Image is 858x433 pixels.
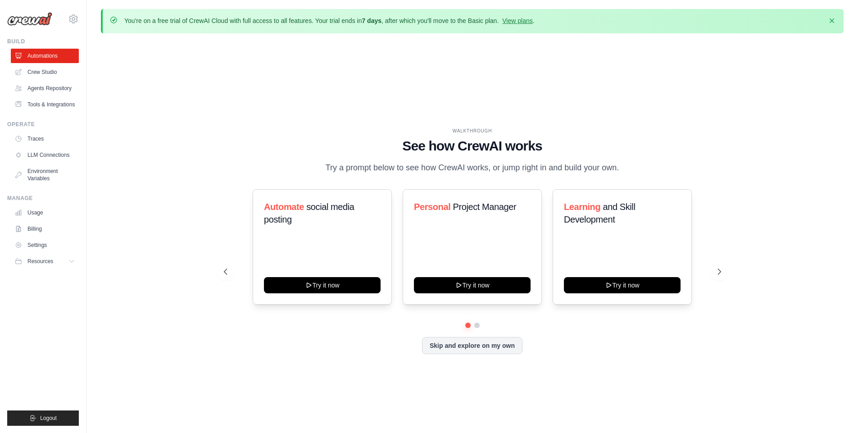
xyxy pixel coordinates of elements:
a: Traces [11,132,79,146]
button: Try it now [564,277,681,293]
div: WALKTHROUGH [224,128,721,134]
p: You're on a free trial of CrewAI Cloud with full access to all features. Your trial ends in , aft... [124,16,535,25]
span: Resources [27,258,53,265]
a: LLM Connections [11,148,79,162]
button: Resources [11,254,79,269]
a: View plans [502,17,532,24]
span: Learning [564,202,600,212]
img: Logo [7,12,52,26]
button: Try it now [264,277,381,293]
button: Logout [7,410,79,426]
a: Usage [11,205,79,220]
span: Personal [414,202,450,212]
button: Skip and explore on my own [422,337,522,354]
span: Project Manager [453,202,516,212]
a: Billing [11,222,79,236]
span: Automate [264,202,304,212]
a: Tools & Integrations [11,97,79,112]
a: Crew Studio [11,65,79,79]
div: Operate [7,121,79,128]
span: Logout [40,415,57,422]
a: Agents Repository [11,81,79,96]
span: social media posting [264,202,354,224]
button: Try it now [414,277,531,293]
div: Build [7,38,79,45]
p: Try a prompt below to see how CrewAI works, or jump right in and build your own. [321,161,624,174]
span: and Skill Development [564,202,635,224]
a: Settings [11,238,79,252]
div: Manage [7,195,79,202]
a: Environment Variables [11,164,79,186]
a: Automations [11,49,79,63]
strong: 7 days [362,17,381,24]
h1: See how CrewAI works [224,138,721,154]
